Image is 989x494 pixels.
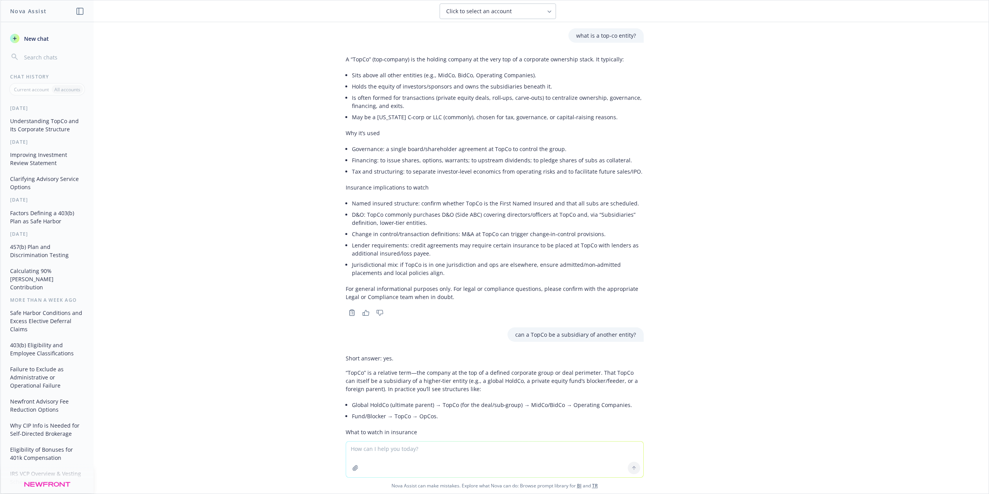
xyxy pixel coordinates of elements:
button: Why CIP Info is Needed for Self-Directed Brokerage [7,419,87,440]
button: Failure to Exclude as Administrative or Operational Failure [7,363,87,392]
li: D&O: TopCo commonly purchases D&O (Side ABC) covering directors/officers at TopCo and, via “Subsi... [352,209,644,228]
p: A “TopCo” (top‑company) is the holding company at the very top of a corporate ownership stack. It... [346,55,644,63]
li: Named insured structure: confirm whether TopCo is the First Named Insured and that all subs are s... [352,198,644,209]
span: Click to select an account [446,7,512,15]
p: Insurance implications to watch [346,183,644,191]
p: what is a top-co entity? [576,31,636,40]
button: Safe Harbor Conditions and Excess Elective Deferral Claims [7,306,87,336]
p: Current account [14,86,49,93]
li: Lender requirements: credit agreements may require certain insurance to be placed at TopCo with l... [352,240,644,259]
li: Tax and structuring: to separate investor‑level economics from operating risks and to facilitate ... [352,166,644,177]
button: Click to select an account [440,3,556,19]
button: 403(b) Eligibility and Employee Classifications [7,339,87,360]
p: Why it’s used [346,129,644,137]
p: For general informational purposes only. For legal or compliance questions, please confirm with t... [346,285,644,301]
li: May be a [US_STATE] C‑corp or LLC (commonly), chosen for tax, governance, or capital‑raising reas... [352,111,644,123]
li: Jurisdictional mix: if TopCo is in one jurisdiction and ops are elsewhere, ensure admitted/non‑ad... [352,259,644,278]
li: Sits above all other entities (e.g., MidCo, BidCo, Operating Companies). [352,70,644,81]
div: Chat History [1,73,94,80]
button: 457(b) Plan and Discrimination Testing [7,240,87,261]
a: TR [592,482,598,489]
div: [DATE] [1,139,94,145]
li: Fund/Blocker → TopCo → OpCos. [352,411,644,422]
h1: Nova Assist [10,7,47,15]
p: What to watch in insurance [346,428,644,436]
svg: Copy to clipboard [348,309,355,316]
span: New chat [23,35,49,43]
p: “TopCo” is a relative term—the company at the top of a defined corporate group or deal perimeter.... [346,369,644,393]
button: Improving Investment Review Statement [7,148,87,169]
button: Understanding TopCo and Its Corporate Structure [7,115,87,136]
span: Nova Assist can make mistakes. Explore what Nova can do: Browse prompt library for and [3,478,986,494]
li: Change in control/transaction definitions: M&A at TopCo can trigger change‑in‑control provisions. [352,228,644,240]
li: Global HoldCo (ultimate parent) → TopCo (for the deal/sub‑group) → MidCo/BidCo → Operating Compan... [352,399,644,411]
button: Newfront Advisory Fee Reduction Options [7,395,87,416]
button: New chat [7,31,87,45]
button: Clarifying Advisory Service Options [7,172,87,193]
div: [DATE] [1,231,94,237]
li: Holds the equity of investors/sponsors and owns the subsidiaries beneath it. [352,81,644,92]
button: Factors Defining a 403(b) Plan as Safe Harbor [7,207,87,228]
div: More than a week ago [1,297,94,303]
button: IRS VCP Overview & Vesting Schedule Question [7,467,87,488]
li: Governance: a single board/shareholder agreement at TopCo to control the group. [352,143,644,155]
p: Short answer: yes. [346,354,644,362]
button: Calculating 90% [PERSON_NAME] Contribution [7,264,87,294]
p: All accounts [54,86,80,93]
a: BI [577,482,582,489]
input: Search chats [23,52,84,63]
div: [DATE] [1,105,94,111]
li: Financing: to issue shares, options, warrants; to upstream dividends; to pledge shares of subs as... [352,155,644,166]
button: Thumbs down [374,307,386,318]
p: can a TopCo be a subsidiary of another entity? [515,330,636,339]
div: [DATE] [1,197,94,203]
button: Eligibility of Bonuses for 401k Compensation [7,443,87,464]
li: Is often formed for transactions (private equity deals, roll‑ups, carve‑outs) to centralize owner... [352,92,644,111]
